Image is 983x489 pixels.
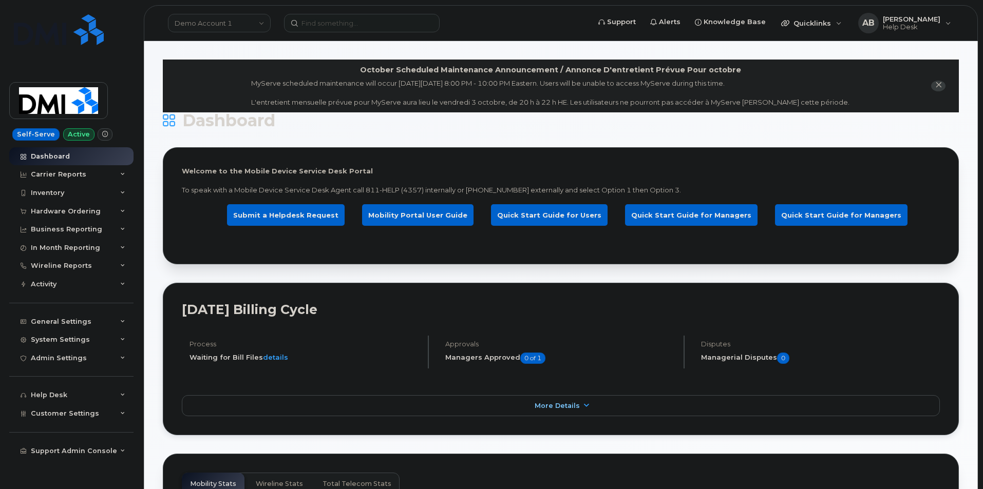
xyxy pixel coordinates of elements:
span: Wireline Stats [256,480,303,488]
a: Submit a Helpdesk Request [227,204,345,226]
span: Total Telecom Stats [323,480,391,488]
h2: [DATE] Billing Cycle [182,302,940,317]
h4: Process [190,340,419,348]
a: Quick Start Guide for Users [491,204,608,226]
h5: Managerial Disputes [701,353,940,364]
button: close notification [931,81,946,91]
div: MyServe scheduled maintenance will occur [DATE][DATE] 8:00 PM - 10:00 PM Eastern. Users will be u... [251,79,849,107]
p: Welcome to the Mobile Device Service Desk Portal [182,166,940,176]
h4: Disputes [701,340,940,348]
h4: Approvals [445,340,675,348]
span: Dashboard [182,113,275,128]
a: Quick Start Guide for Managers [625,204,758,226]
h5: Managers Approved [445,353,675,364]
span: More Details [535,402,580,409]
a: details [263,353,288,361]
a: Mobility Portal User Guide [362,204,474,226]
span: 0 [777,353,789,364]
a: Quick Start Guide for Managers [775,204,908,226]
p: To speak with a Mobile Device Service Desk Agent call 811-HELP (4357) internally or [PHONE_NUMBER... [182,185,940,195]
li: Waiting for Bill Files [190,353,419,362]
span: 0 of 1 [520,353,545,364]
div: October Scheduled Maintenance Announcement / Annonce D'entretient Prévue Pour octobre [360,65,741,75]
